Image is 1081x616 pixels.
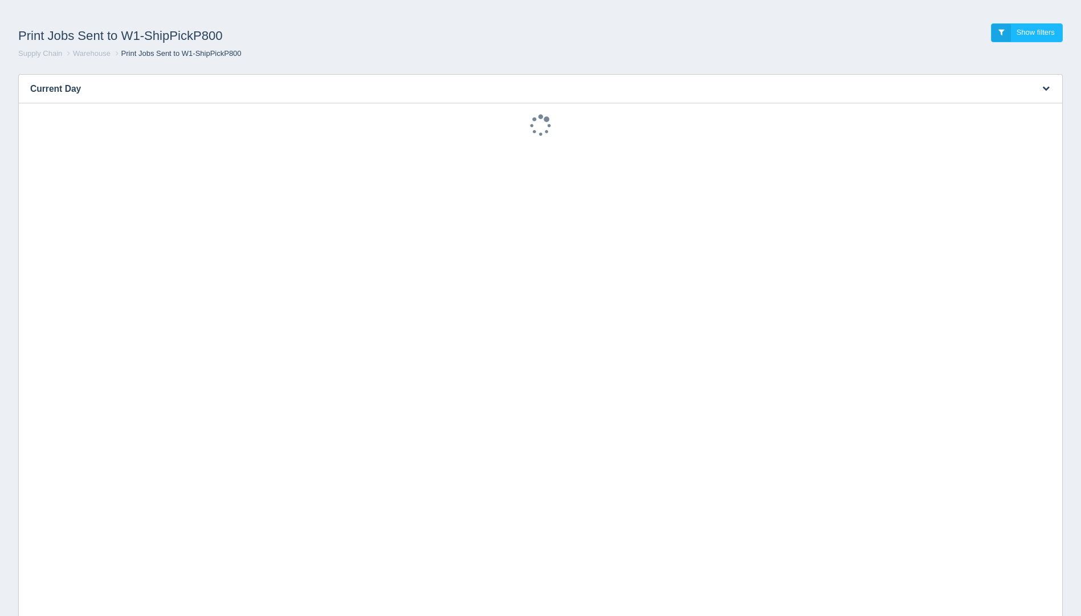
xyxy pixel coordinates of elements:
[19,75,1027,103] h3: Current Day
[73,49,111,58] a: Warehouse
[1017,28,1055,37] span: Show filters
[113,48,242,59] li: Print Jobs Sent to W1-ShipPickP800
[991,23,1063,42] a: Show filters
[18,49,62,58] a: Supply Chain
[18,23,541,48] h1: Print Jobs Sent to W1-ShipPickP800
